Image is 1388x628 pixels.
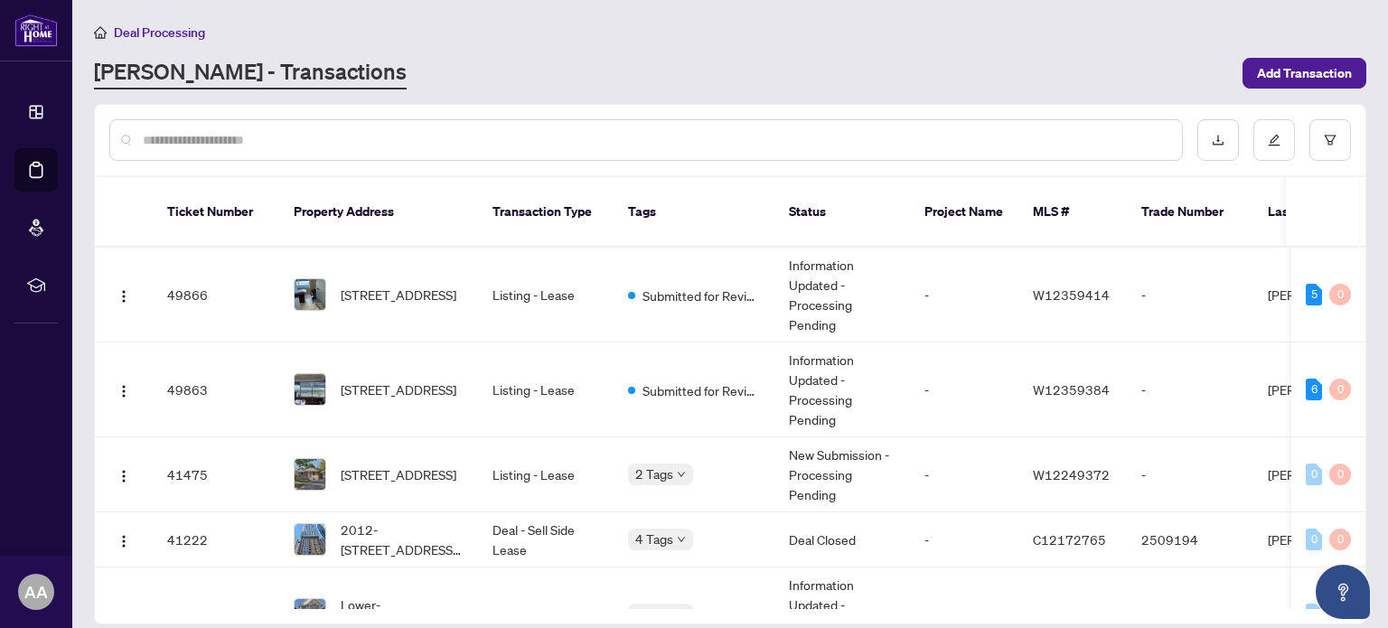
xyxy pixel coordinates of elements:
[1033,286,1110,303] span: W12359414
[1018,177,1127,248] th: MLS #
[642,286,760,305] span: Submitted for Review
[910,248,1018,342] td: -
[114,24,205,41] span: Deal Processing
[117,469,131,483] img: Logo
[1127,177,1253,248] th: Trade Number
[1243,58,1366,89] button: Add Transaction
[1306,284,1322,305] div: 5
[1329,529,1351,550] div: 0
[109,280,138,309] button: Logo
[109,460,138,489] button: Logo
[614,177,774,248] th: Tags
[642,380,760,400] span: Submitted for Review
[1033,531,1106,548] span: C12172765
[1253,119,1295,161] button: edit
[153,342,279,437] td: 49863
[295,524,325,555] img: thumbnail-img
[153,512,279,567] td: 41222
[1212,134,1224,146] span: download
[295,459,325,490] img: thumbnail-img
[478,342,614,437] td: Listing - Lease
[153,437,279,512] td: 41475
[635,464,673,484] span: 2 Tags
[677,535,686,544] span: down
[1329,284,1351,305] div: 0
[295,374,325,405] img: thumbnail-img
[1309,119,1351,161] button: filter
[774,437,910,512] td: New Submission - Processing Pending
[774,177,910,248] th: Status
[94,26,107,39] span: home
[117,289,131,304] img: Logo
[910,437,1018,512] td: -
[341,520,464,559] span: 2012-[STREET_ADDRESS][PERSON_NAME]
[341,380,456,399] span: [STREET_ADDRESS]
[1329,379,1351,400] div: 0
[153,177,279,248] th: Ticket Number
[341,285,456,305] span: [STREET_ADDRESS]
[1306,604,1322,625] div: 0
[1257,59,1352,88] span: Add Transaction
[910,342,1018,437] td: -
[1033,381,1110,398] span: W12359384
[478,248,614,342] td: Listing - Lease
[1127,512,1253,567] td: 2509194
[1306,529,1322,550] div: 0
[153,248,279,342] td: 49866
[295,279,325,310] img: thumbnail-img
[14,14,58,47] img: logo
[1268,134,1280,146] span: edit
[1127,342,1253,437] td: -
[635,529,673,549] span: 4 Tags
[635,604,673,624] span: 2 Tags
[117,534,131,548] img: Logo
[94,57,407,89] a: [PERSON_NAME] - Transactions
[1033,606,1110,623] span: W12235199
[478,512,614,567] td: Deal - Sell Side Lease
[117,384,131,398] img: Logo
[109,375,138,404] button: Logo
[910,512,1018,567] td: -
[1324,134,1336,146] span: filter
[677,470,686,479] span: down
[774,512,910,567] td: Deal Closed
[279,177,478,248] th: Property Address
[341,464,456,484] span: [STREET_ADDRESS]
[1197,119,1239,161] button: download
[478,437,614,512] td: Listing - Lease
[1329,464,1351,485] div: 0
[1316,565,1370,619] button: Open asap
[109,525,138,554] button: Logo
[774,248,910,342] td: Information Updated - Processing Pending
[1306,464,1322,485] div: 0
[1033,466,1110,483] span: W12249372
[910,177,1018,248] th: Project Name
[1127,437,1253,512] td: -
[1306,379,1322,400] div: 6
[774,342,910,437] td: Information Updated - Processing Pending
[1127,248,1253,342] td: -
[24,579,48,605] span: AA
[478,177,614,248] th: Transaction Type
